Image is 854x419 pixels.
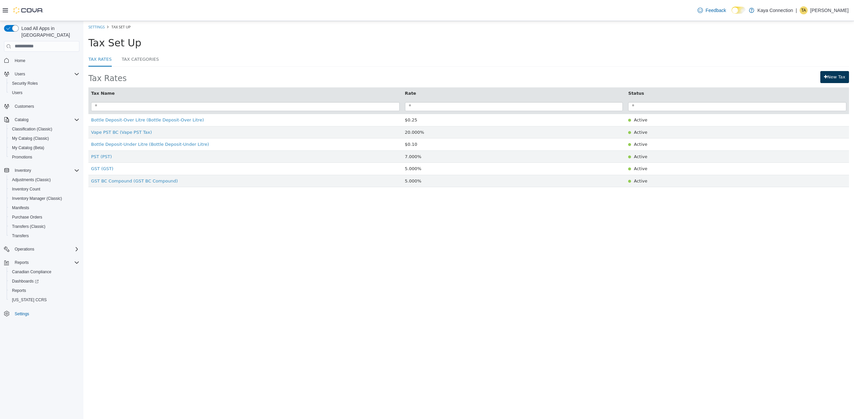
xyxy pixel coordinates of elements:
a: [US_STATE] CCRS [9,296,49,304]
td: $0.10 [319,117,542,130]
span: My Catalog (Beta) [9,144,79,152]
button: My Catalog (Classic) [7,134,82,143]
button: Canadian Compliance [7,267,82,277]
button: Users [12,70,28,78]
span: Manifests [9,204,79,212]
span: Transfers (Classic) [9,223,79,231]
a: Settings [12,310,32,318]
a: Bottle Deposit-Over Litre (Bottle Deposit-Over Litre) [8,96,120,101]
td: Active [542,93,766,105]
span: Canadian Compliance [12,269,51,275]
a: GST (GST) [8,145,30,150]
a: My Catalog (Beta) [9,144,47,152]
span: Users [15,71,25,77]
a: Vape PST BC (Vape PST Tax) [8,109,68,114]
span: Reports [12,288,26,293]
p: [PERSON_NAME] [810,6,849,14]
span: Washington CCRS [9,296,79,304]
button: Inventory Count [7,184,82,194]
span: Operations [12,245,79,253]
button: My Catalog (Beta) [7,143,82,152]
button: Settings [1,309,82,318]
td: $0.25 [319,93,542,105]
p: Kaya Connection [758,6,793,14]
button: Catalog [1,115,82,124]
a: Reports [9,287,29,295]
button: Transfers (Classic) [7,222,82,231]
span: Classification (Classic) [12,126,52,132]
a: Canadian Compliance [9,268,54,276]
button: Tax Name [8,69,33,76]
span: Home [15,58,25,63]
span: Purchase Orders [12,215,42,220]
span: Inventory Manager (Classic) [12,196,62,201]
button: Rate [322,69,334,76]
span: Canadian Compliance [9,268,79,276]
a: Manifests [9,204,32,212]
button: Status [545,69,562,76]
span: My Catalog (Classic) [9,134,79,142]
span: Inventory Count [9,185,79,193]
span: My Catalog (Classic) [12,136,49,141]
td: Active [542,154,766,166]
button: Customers [1,101,82,111]
a: Tax Rates [5,32,28,46]
a: Inventory Manager (Classic) [9,194,65,202]
nav: Complex example [4,53,79,336]
button: Catalog [12,116,31,124]
button: Inventory [1,166,82,175]
span: Dashboards [12,279,39,284]
span: Settings [15,311,29,317]
span: Reports [9,287,79,295]
span: Catalog [15,117,28,122]
span: Operations [15,247,34,252]
span: Security Roles [9,79,79,87]
button: Reports [1,258,82,267]
span: Transfers (Classic) [12,224,45,229]
span: Security Roles [12,81,38,86]
span: Feedback [706,7,726,14]
button: Purchase Orders [7,213,82,222]
span: Purchase Orders [9,213,79,221]
input: Dark Mode [732,7,746,14]
span: Adjustments (Classic) [9,176,79,184]
td: 7.000% [319,129,542,142]
button: Operations [12,245,37,253]
a: Bottle Deposit-Under Litre (Bottle Deposit-Under Litre) [8,121,126,126]
td: Active [542,105,766,117]
span: TA [801,6,806,14]
span: Users [12,90,22,95]
a: Promotions [9,153,35,161]
span: My Catalog (Beta) [12,145,44,150]
span: Tax Set Up [28,3,47,8]
div: Tim A [800,6,808,14]
span: Classification (Classic) [9,125,79,133]
span: Customers [15,104,34,109]
span: Catalog [12,116,79,124]
a: Tax Categories [38,32,76,46]
button: Inventory Manager (Classic) [7,194,82,203]
span: [US_STATE] CCRS [12,297,47,303]
a: Adjustments (Classic) [9,176,53,184]
button: Manifests [7,203,82,213]
span: Users [12,70,79,78]
button: Home [1,56,82,65]
span: Customers [12,102,79,110]
a: Dashboards [9,277,41,285]
button: Users [1,69,82,79]
button: Adjustments (Classic) [7,175,82,184]
span: Inventory Count [12,186,40,192]
button: Operations [1,245,82,254]
a: GST BC Compound (GST BC Compound) [8,157,94,162]
span: Inventory Manager (Classic) [9,194,79,202]
a: Transfers [9,232,31,240]
button: Reports [7,286,82,295]
a: PST (PST) [8,133,28,138]
a: Inventory Count [9,185,43,193]
span: Promotions [12,154,32,160]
